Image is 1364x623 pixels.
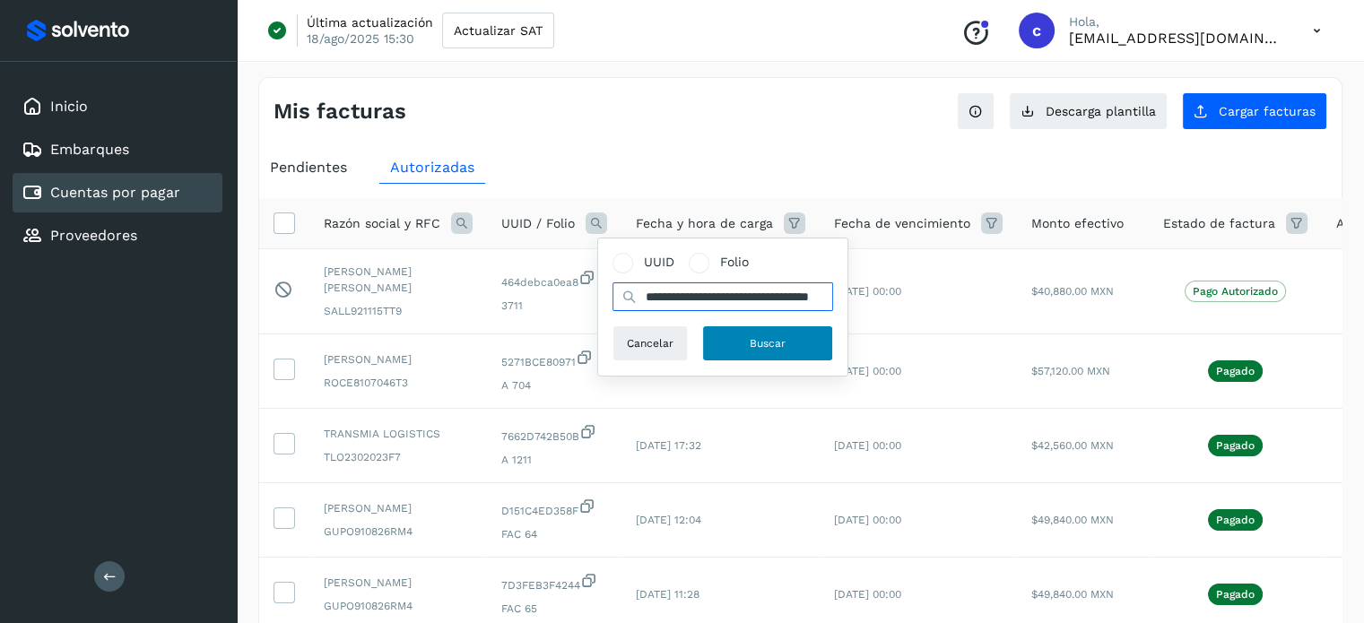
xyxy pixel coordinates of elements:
span: $40,880.00 MXN [1031,285,1114,298]
a: Inicio [50,98,88,115]
span: $57,120.00 MXN [1031,365,1110,377]
span: [PERSON_NAME] [324,351,473,368]
p: Pagado [1216,514,1255,526]
p: cxp1@53cargo.com [1069,30,1284,47]
span: 3711 [501,298,607,314]
a: Cuentas por pagar [50,184,180,201]
span: Autorizadas [390,159,474,176]
span: GUPO910826RM4 [324,523,473,540]
p: Pagado [1216,365,1255,377]
p: Última actualización [307,14,433,30]
span: 5271BCE80971 [501,349,607,370]
span: Descarga plantilla [1046,105,1156,117]
span: $49,840.00 MXN [1031,514,1114,526]
p: Pagado [1216,439,1255,452]
span: A 1211 [501,452,607,468]
span: [DATE] 00:00 [834,439,901,452]
div: Inicio [13,87,222,126]
div: Embarques [13,130,222,169]
span: UUID / Folio [501,214,575,233]
span: A 704 [501,377,607,394]
span: $42,560.00 MXN [1031,439,1114,452]
span: 464debca0ea8 [501,269,607,290]
span: Razón social y RFC [324,214,440,233]
span: ROCE8107046T3 [324,375,473,391]
span: [DATE] 00:00 [834,285,901,298]
h4: Mis facturas [274,99,406,125]
span: $49,840.00 MXN [1031,588,1114,601]
button: Actualizar SAT [442,13,554,48]
span: [DATE] 12:04 [636,514,701,526]
span: 7662D742B50B [501,423,607,445]
div: Proveedores [13,216,222,255]
span: [PERSON_NAME] [324,575,473,591]
span: D151C4ED358F [501,498,607,519]
span: SALL921115TT9 [324,303,473,319]
span: FAC 65 [501,601,607,617]
p: Hola, [1069,14,1284,30]
span: FAC 64 [501,526,607,542]
p: Pagado [1216,588,1255,601]
p: 18/ago/2025 15:30 [307,30,414,47]
span: Pendientes [270,159,347,176]
span: [PERSON_NAME] [324,500,473,516]
span: Actualizar SAT [454,24,543,37]
span: TRANSMIA LOGISTICS [324,426,473,442]
span: [PERSON_NAME] [PERSON_NAME] [324,264,473,296]
span: TLO2302023F7 [324,449,473,465]
span: Fecha y hora de carga [636,214,773,233]
span: [DATE] 00:00 [834,365,901,377]
a: Proveedores [50,227,137,244]
div: Cuentas por pagar [13,173,222,212]
span: 7D3FEB3F4244 [501,572,607,593]
span: [DATE] 00:00 [834,514,901,526]
button: Descarga plantilla [1009,92,1168,130]
span: GUPO910826RM4 [324,598,473,614]
button: Cargar facturas [1182,92,1327,130]
span: [DATE] 00:00 [834,588,901,601]
span: [DATE] 17:32 [636,439,701,452]
span: Fecha de vencimiento [834,214,970,233]
span: [DATE] 11:28 [636,588,699,601]
p: Pago Autorizado [1193,285,1278,298]
span: Monto efectivo [1031,214,1124,233]
span: Cargar facturas [1219,105,1316,117]
a: Embarques [50,141,129,158]
span: Estado de factura [1163,214,1275,233]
